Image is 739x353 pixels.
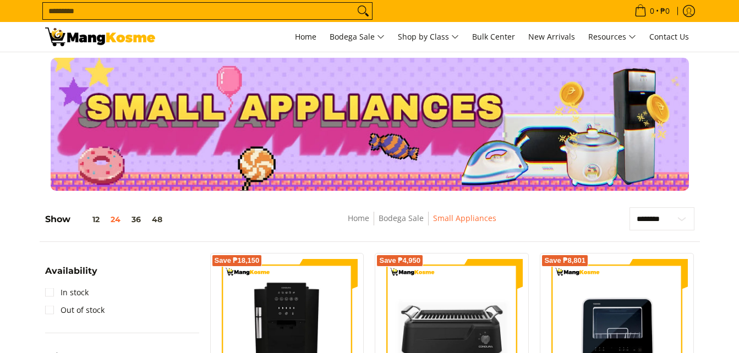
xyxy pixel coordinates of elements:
h5: Show [45,214,168,225]
span: ₱0 [659,7,671,15]
summary: Open [45,267,97,284]
span: 0 [648,7,656,15]
span: Save ₱4,950 [379,257,420,264]
span: Shop by Class [398,30,459,44]
span: Home [295,31,316,42]
a: Shop by Class [392,22,464,52]
button: 12 [70,215,105,224]
button: 24 [105,215,126,224]
a: Bodega Sale [324,22,390,52]
span: Bodega Sale [330,30,385,44]
span: Availability [45,267,97,275]
nav: Main Menu [166,22,694,52]
a: In stock [45,284,89,301]
button: 48 [146,215,168,224]
button: Search [354,3,372,19]
a: New Arrivals [523,22,581,52]
a: Home [289,22,322,52]
a: Bodega Sale [379,213,424,223]
a: Contact Us [644,22,694,52]
a: Bulk Center [467,22,521,52]
a: Out of stock [45,301,105,319]
span: Save ₱8,801 [544,257,585,264]
a: Small Appliances [433,213,496,223]
span: Save ₱18,150 [215,257,260,264]
a: Resources [583,22,642,52]
a: Home [348,213,369,223]
span: New Arrivals [528,31,575,42]
button: 36 [126,215,146,224]
span: Resources [588,30,636,44]
span: Contact Us [649,31,689,42]
span: • [631,5,673,17]
img: Small Appliances l Mang Kosme: Home Appliances Warehouse Sale [45,27,155,46]
span: Bulk Center [472,31,515,42]
nav: Breadcrumbs [267,212,577,236]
